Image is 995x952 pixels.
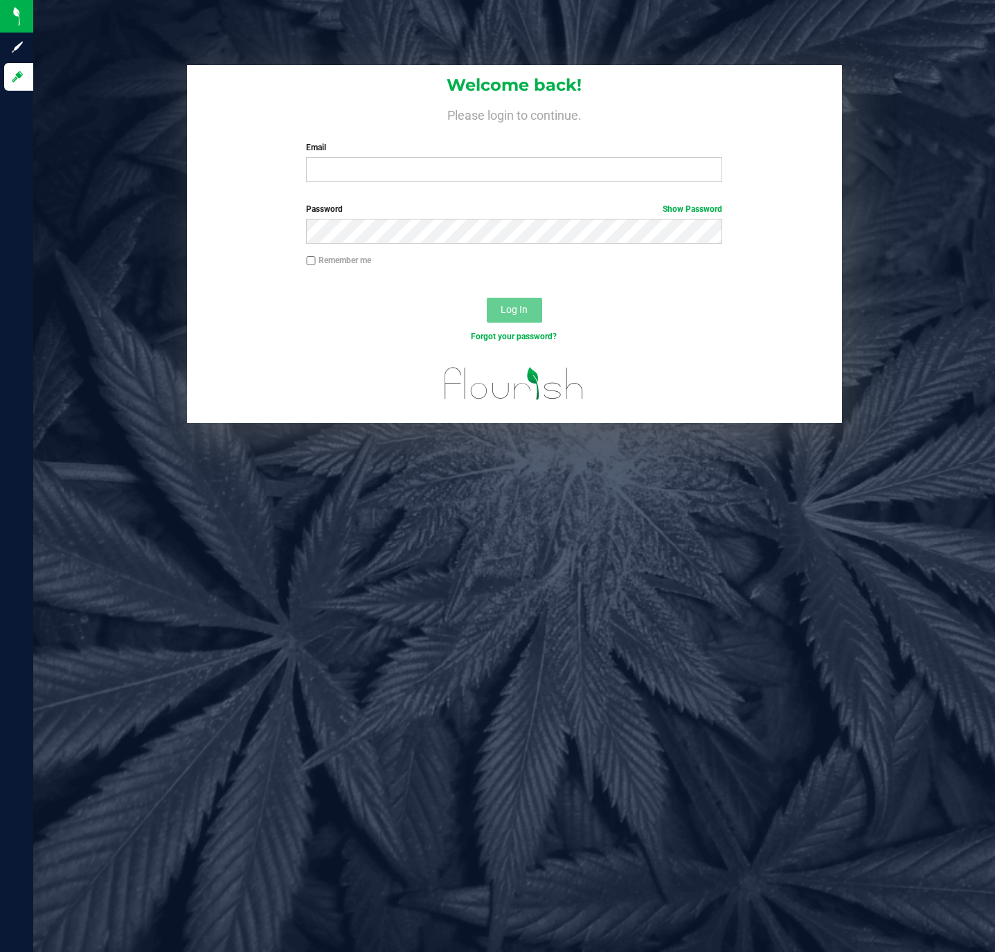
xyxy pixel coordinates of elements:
h4: Please login to continue. [187,105,842,122]
a: Show Password [663,204,722,214]
button: Log In [487,298,542,323]
inline-svg: Log in [10,70,24,84]
label: Remember me [306,254,371,267]
img: flourish_logo.svg [432,357,596,410]
h1: Welcome back! [187,76,842,94]
span: Log In [501,304,528,315]
label: Email [306,141,722,154]
a: Forgot your password? [471,332,557,341]
inline-svg: Sign up [10,40,24,54]
span: Password [306,204,343,214]
input: Remember me [306,256,316,266]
